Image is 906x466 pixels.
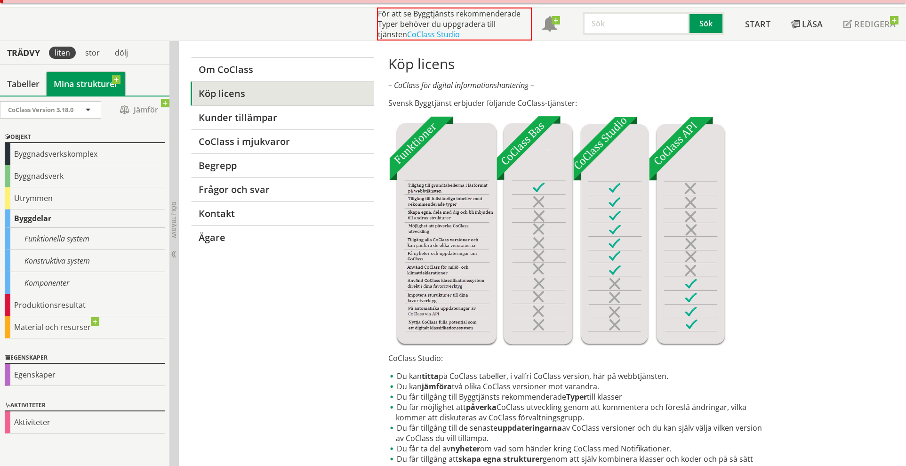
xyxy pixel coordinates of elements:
li: Du får tillgång till Byggtjänsts rekommenderade till klasser [388,392,769,402]
div: Byggnadsverkskomplex [5,143,165,165]
a: Köp licens [191,81,374,105]
span: Redigera [854,18,896,30]
a: Start [735,8,781,40]
button: Sök [690,12,724,35]
li: Du kan på CoClass tabeller, i valfri CoClass version, här på webbtjänsten. [388,371,769,381]
div: Komponenter [5,272,165,294]
span: Notifikationer [542,17,557,32]
div: Funktionella system [5,228,165,250]
a: Frågor och svar [191,177,374,201]
div: liten [49,47,76,59]
li: Du får tillgång till de senaste av CoClass versioner och du kan själv välja vilken version av CoC... [388,423,769,443]
div: stor [80,47,105,59]
div: Material och resurser [5,316,165,338]
h1: Köp licens [388,56,769,72]
span: Läsa [802,18,823,30]
strong: nyheter [450,443,480,454]
a: Begrepp [191,153,374,177]
p: CoClass Studio: [388,353,769,363]
div: Konstruktiva system [5,250,165,272]
strong: titta [422,371,439,381]
strong: uppdateringarna [497,423,562,433]
div: För att se Byggtjänsts rekommenderade Typer behöver du uppgradera till tjänsten [377,8,532,40]
div: Egenskaper [5,353,165,364]
div: Byggdelar [5,209,165,228]
img: Tjnster-Tabell_CoClassBas-Studio-API2022-12-22.jpg [388,116,726,345]
span: Start [745,18,770,30]
div: Objekt [5,132,165,143]
a: CoClass Studio [407,29,460,40]
div: Egenskaper [5,364,165,386]
a: Redigera [833,8,906,40]
span: CoClass Version 3.18.0 [8,105,73,114]
a: Ägare [191,225,374,249]
p: Svensk Byggtjänst erbjuder följande CoClass-tjänster: [388,98,769,108]
li: Du får möjlighet att CoClass utveckling genom att kommentera och föreslå ändringar, vilka kommer ... [388,402,769,423]
div: Aktiviteter [5,411,165,434]
div: dölj [109,47,134,59]
strong: Typer [566,392,587,402]
a: CoClass i mjukvaror [191,129,374,153]
li: Du får ta del av om vad som händer kring CoClass med Notifikationer. [388,443,769,454]
span: Jämför [111,102,167,118]
div: Trädvy [2,48,45,58]
div: Aktiviteter [5,400,165,411]
li: Du kan två olika CoClass versioner mot varandra. [388,381,769,392]
a: Om CoClass [191,57,374,81]
input: Sök [583,12,690,35]
em: – CoClass för digital informationshantering – [388,80,534,90]
a: Mina strukturer [47,72,125,96]
strong: skapa egna strukturer [458,454,543,464]
span: Dölj trädvy [170,201,178,238]
a: Kontakt [191,201,374,225]
div: Utrymmen [5,187,165,209]
strong: påverka [466,402,497,412]
div: Byggnadsverk [5,165,165,187]
div: Produktionsresultat [5,294,165,316]
a: Läsa [781,8,833,40]
strong: jämföra [422,381,452,392]
a: Kunder tillämpar [191,105,374,129]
